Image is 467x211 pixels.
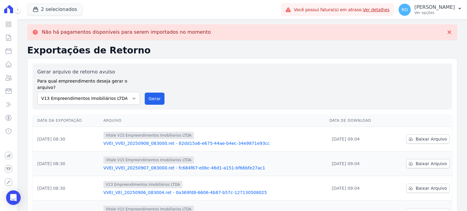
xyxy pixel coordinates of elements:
span: Você possui fatura(s) em atraso. [294,7,389,13]
td: [DATE] 08:30 [33,151,101,176]
p: [PERSON_NAME] [414,4,455,10]
p: Ver opções [414,10,455,15]
th: Data da Exportação [33,114,101,127]
label: Para qual empreendimento deseja gerar o arquivo? [37,76,140,91]
a: Baixar Arquivo [406,184,450,193]
span: Vitale V15 Empreendimentos Imobiliarios LTDA [103,156,194,164]
th: Data de Download [327,114,388,127]
span: RO [402,8,408,12]
label: Gerar arquivo de retorno avulso [37,68,140,76]
p: Não há pagamentos disponíveis para serem importados no momento [42,29,211,35]
td: [DATE] 08:30 [33,176,101,201]
a: Baixar Arquivo [406,159,450,168]
td: [DATE] 08:30 [33,127,101,151]
button: RO [PERSON_NAME] Ver opções [394,1,467,18]
a: VVEI_VEI_20250906_083004.ret - 0a369fd8-6606-4b87-b57c-127130508025 [103,189,324,196]
span: V13 Empreendimentos Imobiliários LTDA [103,181,182,188]
button: 2 selecionados [27,4,82,15]
th: Arquivo [101,114,327,127]
td: [DATE] 09:04 [327,151,388,176]
span: Baixar Arquivo [416,185,447,191]
td: [DATE] 09:04 [327,176,388,201]
span: Baixar Arquivo [416,136,447,142]
a: VVEI_VVEI_20250908_083000.ret - 82dd15a6-e675-44ae-b4ec-34e9871e93cc [103,140,324,146]
a: Ver detalhes [363,7,390,12]
a: Baixar Arquivo [406,134,450,144]
span: Vitale V15 Empreendimentos Imobiliarios LTDA [103,132,194,139]
td: [DATE] 09:04 [327,127,388,151]
h2: Exportações de Retorno [27,45,457,56]
a: VVEI_VVEI_20250907_083000.ret - fc684f67-e0bc-46d1-a151-bf66bfe27ac1 [103,165,324,171]
span: Baixar Arquivo [416,161,447,167]
button: Gerar [145,93,165,105]
div: Open Intercom Messenger [6,190,21,205]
